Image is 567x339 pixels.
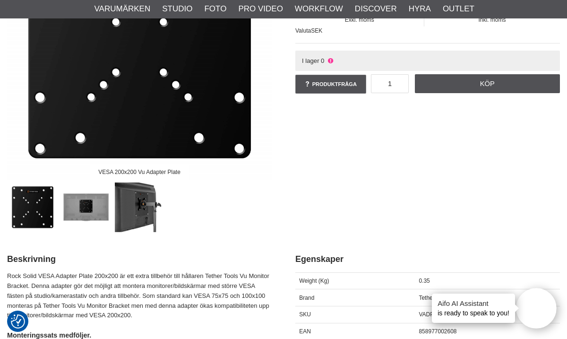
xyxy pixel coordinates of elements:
[438,298,509,308] h4: Aifo AI Assistant
[204,3,226,15] a: Foto
[419,328,456,335] span: 858977002608
[419,311,447,318] span: VADPT200
[61,183,111,232] img: För större VESA fästen
[424,17,560,23] span: Inkl. moms
[295,3,343,15] a: Workflow
[11,314,25,329] img: Revisit consent button
[326,57,334,64] i: Ej i lager
[419,295,449,301] span: Tether Tools
[91,164,189,180] div: VESA 200x200 Vu Adapter Plate
[115,183,164,232] img: Monterad på stativ med monitor
[355,3,397,15] a: Discover
[94,3,151,15] a: Varumärken
[295,75,366,94] a: Produktfråga
[299,295,314,301] span: Brand
[295,253,560,265] h2: Egenskaper
[299,278,329,284] span: Weight (Kg)
[432,294,515,323] div: is ready to speak to you!
[238,3,283,15] a: Pro Video
[162,3,192,15] a: Studio
[302,57,319,64] span: I lager
[299,311,311,318] span: SKU
[419,278,430,284] span: 0.35
[7,271,272,321] p: Rock Solid VESA Adapter Plate 200x200 är ett extra tillbehör till hållaren Tether Tools Vu Monito...
[8,183,58,232] img: VESA 200x200 Vu Adapter Plate
[443,3,474,15] a: Outlet
[321,57,324,64] span: 0
[7,253,272,265] h2: Beskrivning
[11,313,25,330] button: Samtyckesinställningar
[295,27,311,34] span: Valuta
[311,27,322,34] span: SEK
[299,328,311,335] span: EAN
[295,17,424,23] span: Exkl. moms
[415,74,560,93] a: Köp
[409,3,431,15] a: Hyra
